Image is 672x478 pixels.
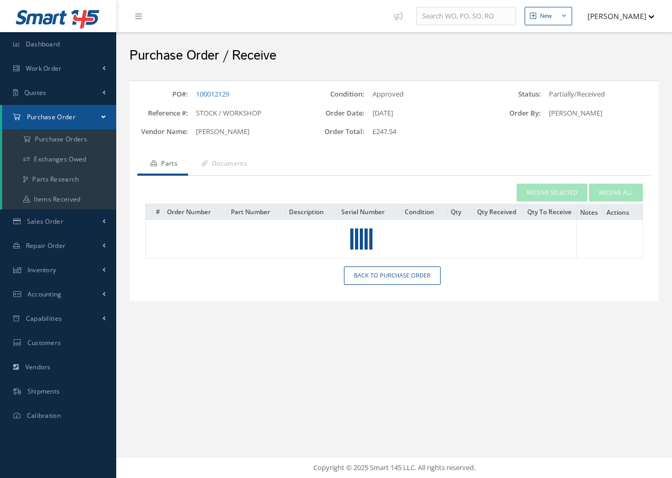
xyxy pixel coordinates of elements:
span: Capabilities [26,314,62,323]
a: Back to Purchase Order [344,266,441,285]
th: Condition [401,204,447,220]
span: Work Order [26,64,62,73]
span: Dashboard [26,40,60,49]
label: Status: [482,90,541,98]
label: Order By: [482,109,541,117]
div: STOCK / WORKSHOP [188,108,306,119]
label: Order Total: [306,128,365,136]
div: [PERSON_NAME] [188,127,306,137]
th: Actions [603,204,643,220]
button: New [525,7,572,25]
div: £247.54 [365,127,482,137]
button: Receive All [589,184,643,202]
th: Order Number [164,204,228,220]
input: Search WO, PO, SO, RO [416,7,516,26]
th: Part Number [228,204,286,220]
a: Documents [188,154,258,176]
div: Approved [365,89,482,100]
th: Qty [447,204,474,220]
label: PO#: [129,90,188,98]
span: Purchase Order [27,112,76,121]
button: [PERSON_NAME] [577,6,655,26]
div: [PERSON_NAME] [541,108,659,119]
th: Notes [577,204,603,220]
label: Condition: [306,90,365,98]
a: Purchase Order [2,105,116,129]
span: Vendors [25,362,51,371]
span: Sales Order [27,217,63,226]
label: Order Date: [306,109,365,117]
div: Partially/Received [541,89,659,100]
div: [DATE] [365,108,482,119]
span: Calibration [27,411,61,420]
a: Exchanges Owed [2,149,116,169]
span: Accounting [27,290,62,299]
a: Parts Research [2,169,116,189]
label: Vendor Name: [129,128,188,136]
a: Purchase Orders [2,129,116,149]
th: # [153,204,164,220]
a: Items Received [2,189,116,209]
span: Quotes [24,88,46,97]
button: Receive Selected [517,184,587,202]
span: Customers [27,338,61,347]
a: 100012129 [196,89,229,99]
th: Serial Number [338,204,402,220]
span: Inventory [27,265,57,274]
h2: Purchase Order / Receive [129,48,659,64]
span: Shipments [27,387,60,396]
th: Description [285,204,338,220]
th: Qty Received [474,204,524,220]
label: Reference #: [129,109,188,117]
div: Copyright © 2025 Smart 145 LLC. All rights reserved. [127,463,661,473]
a: Parts [137,154,188,176]
div: New [540,12,552,21]
th: Qty To Receive [524,204,577,220]
span: Repair Order [26,241,66,250]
